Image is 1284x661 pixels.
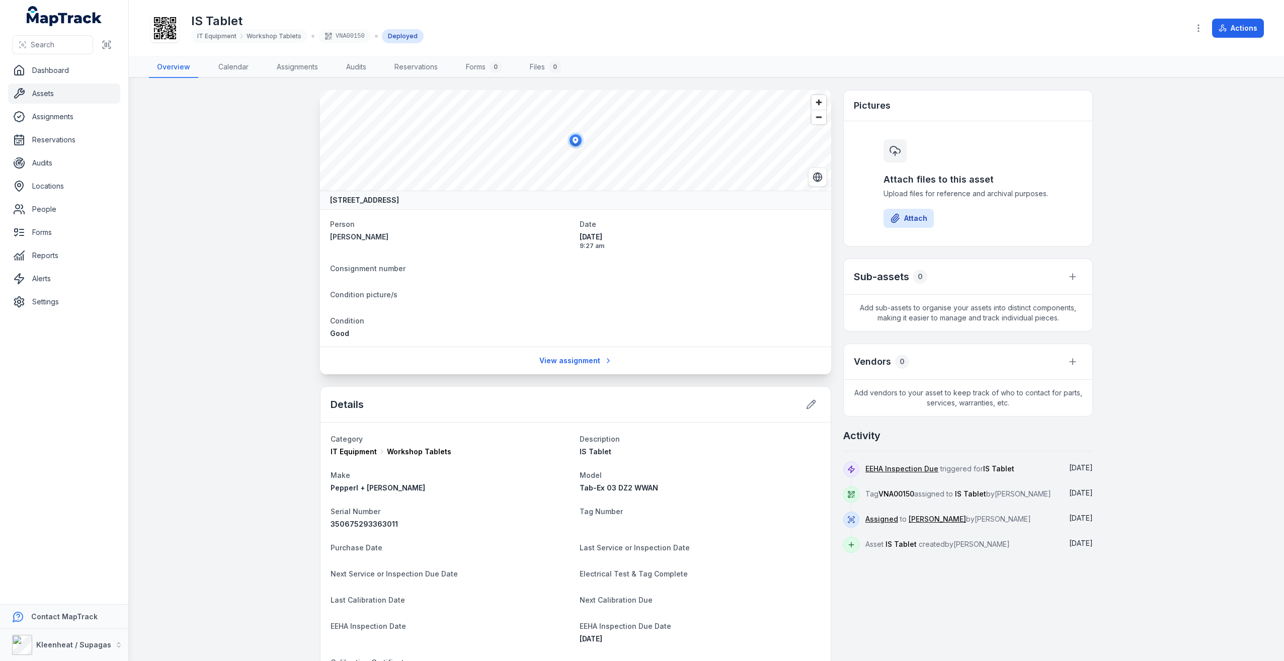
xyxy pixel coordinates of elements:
[580,242,821,250] span: 9:27 am
[1069,463,1093,472] time: 16/04/2025, 12:00:00 am
[1069,488,1093,497] time: 13/02/2025, 9:27:15 am
[330,220,355,228] span: Person
[865,515,1031,523] span: to by [PERSON_NAME]
[865,514,898,524] a: Assigned
[580,471,602,479] span: Model
[854,99,891,113] h3: Pictures
[886,540,917,548] span: IS Tablet
[1069,463,1093,472] span: [DATE]
[8,60,120,80] a: Dashboard
[913,270,927,284] div: 0
[320,90,831,191] canvas: Map
[490,61,502,73] div: 0
[331,507,380,516] span: Serial Number
[331,543,382,552] span: Purchase Date
[330,232,572,242] a: [PERSON_NAME]
[149,57,198,78] a: Overview
[12,35,93,54] button: Search
[331,520,398,528] span: 350675293363011
[843,429,880,443] h2: Activity
[580,435,620,443] span: Description
[909,514,966,524] a: [PERSON_NAME]
[191,13,424,29] h1: IS Tablet
[330,316,364,325] span: Condition
[331,435,363,443] span: Category
[8,199,120,219] a: People
[1069,539,1093,547] span: [DATE]
[8,130,120,150] a: Reservations
[844,380,1092,416] span: Add vendors to your asset to keep track of who to contact for parts, services, warranties, etc.
[331,622,406,630] span: EEHA Inspection Date
[8,107,120,127] a: Assignments
[812,110,826,124] button: Zoom out
[197,32,236,40] span: IT Equipment
[865,540,1010,548] span: Asset created by [PERSON_NAME]
[865,489,1051,498] span: Tag assigned to by [PERSON_NAME]
[8,222,120,242] a: Forms
[580,507,623,516] span: Tag Number
[580,543,690,552] span: Last Service or Inspection Date
[580,569,688,578] span: Electrical Test & Tag Complete
[27,6,102,26] a: MapTrack
[31,612,98,621] strong: Contact MapTrack
[331,397,364,411] h2: Details
[580,634,602,643] time: 30/04/2025, 12:00:00 am
[386,57,446,78] a: Reservations
[1069,539,1093,547] time: 13/02/2025, 9:26:41 am
[580,596,653,604] span: Next Calibration Due
[8,292,120,312] a: Settings
[884,189,1053,199] span: Upload files for reference and archival purposes.
[458,57,510,78] a: Forms0
[580,447,611,456] span: IS Tablet
[330,329,349,338] span: Good
[854,355,891,369] h3: Vendors
[210,57,257,78] a: Calendar
[331,483,425,492] span: Pepperl + [PERSON_NAME]
[8,84,120,104] a: Assets
[382,29,424,43] div: Deployed
[1212,19,1264,38] button: Actions
[36,640,111,649] strong: Kleenheat / Supagas
[878,489,914,498] span: VNA00150
[338,57,374,78] a: Audits
[331,596,405,604] span: Last Calibration Date
[580,622,671,630] span: EEHA Inspection Due Date
[331,569,458,578] span: Next Service or Inspection Due Date
[854,270,909,284] h2: Sub-assets
[318,29,371,43] div: VNA00150
[1069,514,1093,522] time: 13/02/2025, 9:27:02 am
[269,57,326,78] a: Assignments
[8,269,120,289] a: Alerts
[884,209,934,228] button: Attach
[611,636,685,645] span: Asset details updated!
[331,447,377,457] span: IT Equipment
[8,245,120,266] a: Reports
[533,351,619,370] a: View assignment
[884,173,1053,187] h3: Attach files to this asset
[330,195,399,205] strong: [STREET_ADDRESS]
[330,290,397,299] span: Condition picture/s
[580,232,821,250] time: 13/02/2025, 9:27:02 am
[31,40,54,50] span: Search
[387,447,451,457] span: Workshop Tablets
[1069,488,1093,497] span: [DATE]
[580,220,596,228] span: Date
[331,471,350,479] span: Make
[844,295,1092,331] span: Add sub-assets to organise your assets into distinct components, making it easier to manage and t...
[865,464,938,474] a: EEHA Inspection Due
[549,61,561,73] div: 0
[812,95,826,110] button: Zoom in
[865,464,1014,473] span: triggered for
[580,232,821,242] span: [DATE]
[8,153,120,173] a: Audits
[895,355,909,369] div: 0
[247,32,301,40] span: Workshop Tablets
[8,176,120,196] a: Locations
[522,57,569,78] a: Files0
[983,464,1014,473] span: IS Tablet
[955,489,986,498] span: IS Tablet
[808,168,827,187] button: Switch to Satellite View
[580,483,658,492] span: Tab-Ex 03 DZ2 WWAN
[1069,514,1093,522] span: [DATE]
